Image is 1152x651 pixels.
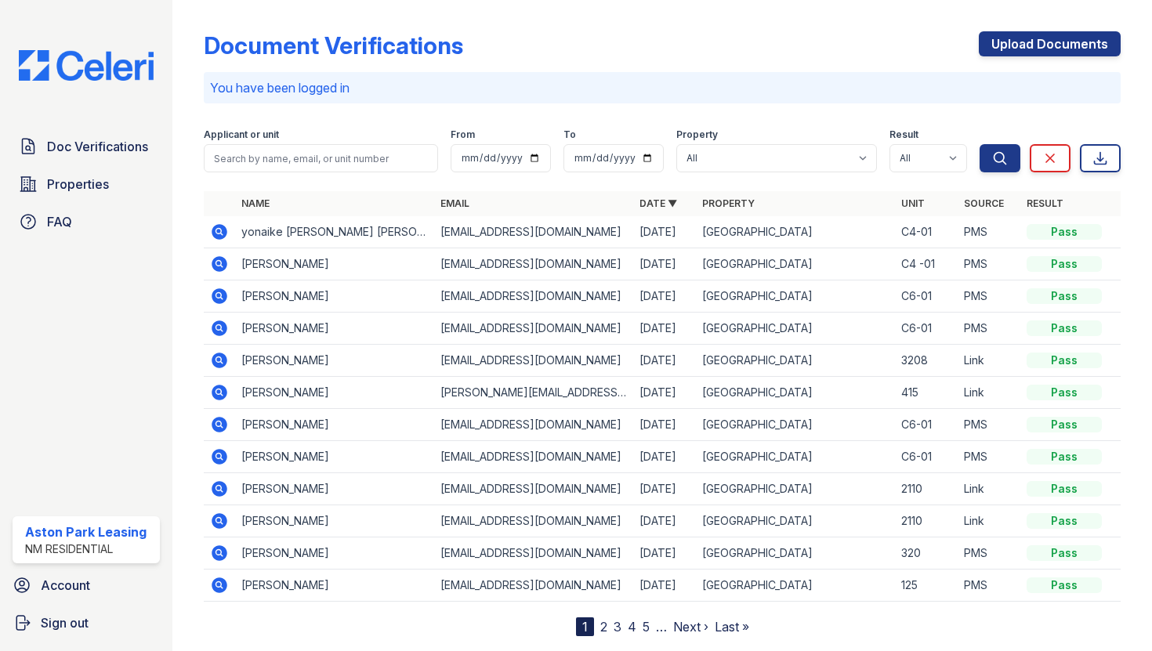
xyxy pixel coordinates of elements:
[715,619,749,635] a: Last »
[235,313,434,345] td: [PERSON_NAME]
[1027,353,1102,368] div: Pass
[1027,417,1102,432] div: Pass
[1027,288,1102,304] div: Pass
[964,197,1004,209] a: Source
[434,280,633,313] td: [EMAIL_ADDRESS][DOMAIN_NAME]
[204,31,463,60] div: Document Verifications
[895,537,958,570] td: 320
[696,313,895,345] td: [GEOGRAPHIC_DATA]
[633,377,696,409] td: [DATE]
[1027,577,1102,593] div: Pass
[434,313,633,345] td: [EMAIL_ADDRESS][DOMAIN_NAME]
[1027,481,1102,497] div: Pass
[889,128,918,141] label: Result
[235,570,434,602] td: [PERSON_NAME]
[1027,256,1102,272] div: Pass
[614,619,621,635] a: 3
[6,50,166,81] img: CE_Logo_Blue-a8612792a0a2168367f1c8372b55b34899dd931a85d93a1a3d3e32e68fde9ad4.png
[25,541,147,557] div: NM Residential
[1027,197,1063,209] a: Result
[235,505,434,537] td: [PERSON_NAME]
[235,537,434,570] td: [PERSON_NAME]
[633,345,696,377] td: [DATE]
[958,441,1020,473] td: PMS
[895,248,958,280] td: C4 -01
[6,607,166,638] a: Sign out
[958,537,1020,570] td: PMS
[656,617,667,636] span: …
[235,248,434,280] td: [PERSON_NAME]
[979,31,1121,56] a: Upload Documents
[47,212,72,231] span: FAQ
[235,345,434,377] td: [PERSON_NAME]
[696,441,895,473] td: [GEOGRAPHIC_DATA]
[696,216,895,248] td: [GEOGRAPHIC_DATA]
[25,523,147,541] div: Aston Park Leasing
[895,505,958,537] td: 2110
[235,441,434,473] td: [PERSON_NAME]
[895,441,958,473] td: C6-01
[434,473,633,505] td: [EMAIL_ADDRESS][DOMAIN_NAME]
[41,613,89,632] span: Sign out
[434,570,633,602] td: [EMAIL_ADDRESS][DOMAIN_NAME]
[639,197,677,209] a: Date ▼
[895,377,958,409] td: 415
[895,216,958,248] td: C4-01
[696,248,895,280] td: [GEOGRAPHIC_DATA]
[434,345,633,377] td: [EMAIL_ADDRESS][DOMAIN_NAME]
[633,409,696,441] td: [DATE]
[633,280,696,313] td: [DATE]
[958,216,1020,248] td: PMS
[47,175,109,193] span: Properties
[434,216,633,248] td: [EMAIL_ADDRESS][DOMAIN_NAME]
[235,280,434,313] td: [PERSON_NAME]
[633,473,696,505] td: [DATE]
[13,131,160,162] a: Doc Verifications
[958,280,1020,313] td: PMS
[628,619,636,635] a: 4
[696,505,895,537] td: [GEOGRAPHIC_DATA]
[958,473,1020,505] td: Link
[1027,320,1102,336] div: Pass
[434,377,633,409] td: [PERSON_NAME][EMAIL_ADDRESS][DOMAIN_NAME]
[958,505,1020,537] td: Link
[434,248,633,280] td: [EMAIL_ADDRESS][DOMAIN_NAME]
[958,377,1020,409] td: Link
[235,473,434,505] td: [PERSON_NAME]
[633,570,696,602] td: [DATE]
[895,409,958,441] td: C6-01
[696,409,895,441] td: [GEOGRAPHIC_DATA]
[600,619,607,635] a: 2
[204,144,438,172] input: Search by name, email, or unit number
[204,128,279,141] label: Applicant or unit
[434,441,633,473] td: [EMAIL_ADDRESS][DOMAIN_NAME]
[696,473,895,505] td: [GEOGRAPHIC_DATA]
[895,570,958,602] td: 125
[633,248,696,280] td: [DATE]
[643,619,650,635] a: 5
[633,441,696,473] td: [DATE]
[210,78,1114,97] p: You have been logged in
[673,619,708,635] a: Next ›
[958,313,1020,345] td: PMS
[696,537,895,570] td: [GEOGRAPHIC_DATA]
[241,197,270,209] a: Name
[1027,513,1102,529] div: Pass
[633,216,696,248] td: [DATE]
[47,137,148,156] span: Doc Verifications
[696,377,895,409] td: [GEOGRAPHIC_DATA]
[895,345,958,377] td: 3208
[434,409,633,441] td: [EMAIL_ADDRESS][DOMAIN_NAME]
[895,313,958,345] td: C6-01
[235,377,434,409] td: [PERSON_NAME]
[958,345,1020,377] td: Link
[13,206,160,237] a: FAQ
[895,280,958,313] td: C6-01
[434,537,633,570] td: [EMAIL_ADDRESS][DOMAIN_NAME]
[958,570,1020,602] td: PMS
[696,570,895,602] td: [GEOGRAPHIC_DATA]
[696,280,895,313] td: [GEOGRAPHIC_DATA]
[633,505,696,537] td: [DATE]
[901,197,925,209] a: Unit
[563,128,576,141] label: To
